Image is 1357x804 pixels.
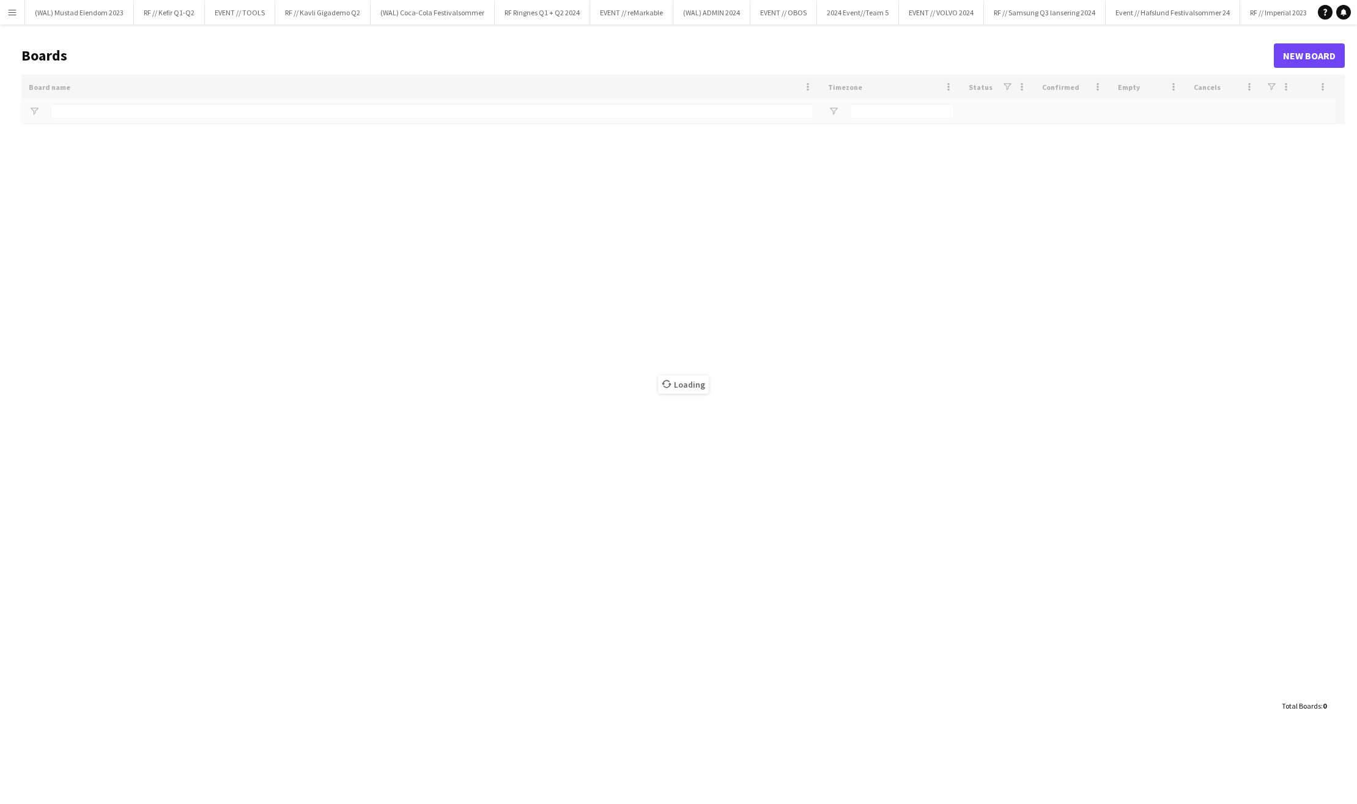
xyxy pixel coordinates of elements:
[1106,1,1240,24] button: Event // Hafslund Festivalsommer 24
[590,1,673,24] button: EVENT // reMarkable
[984,1,1106,24] button: RF // Samsung Q3 lansering 2024
[275,1,371,24] button: RF // Kavli Gigademo Q2
[1323,701,1326,710] span: 0
[25,1,134,24] button: (WAL) Mustad Eiendom 2023
[1240,1,1317,24] button: RF // Imperial 2023
[817,1,899,24] button: 2024 Event//Team 5
[1282,701,1321,710] span: Total Boards
[134,1,205,24] button: RF // Kefir Q1-Q2
[899,1,984,24] button: EVENT // VOLVO 2024
[1274,43,1345,68] a: New Board
[658,375,709,394] span: Loading
[205,1,275,24] button: EVENT // TOOLS
[371,1,495,24] button: (WAL) Coca-Cola Festivalsommer
[495,1,590,24] button: RF Ringnes Q1 + Q2 2024
[750,1,817,24] button: EVENT // OBOS
[1282,694,1326,718] div: :
[21,46,1274,65] h1: Boards
[673,1,750,24] button: (WAL) ADMIN 2024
